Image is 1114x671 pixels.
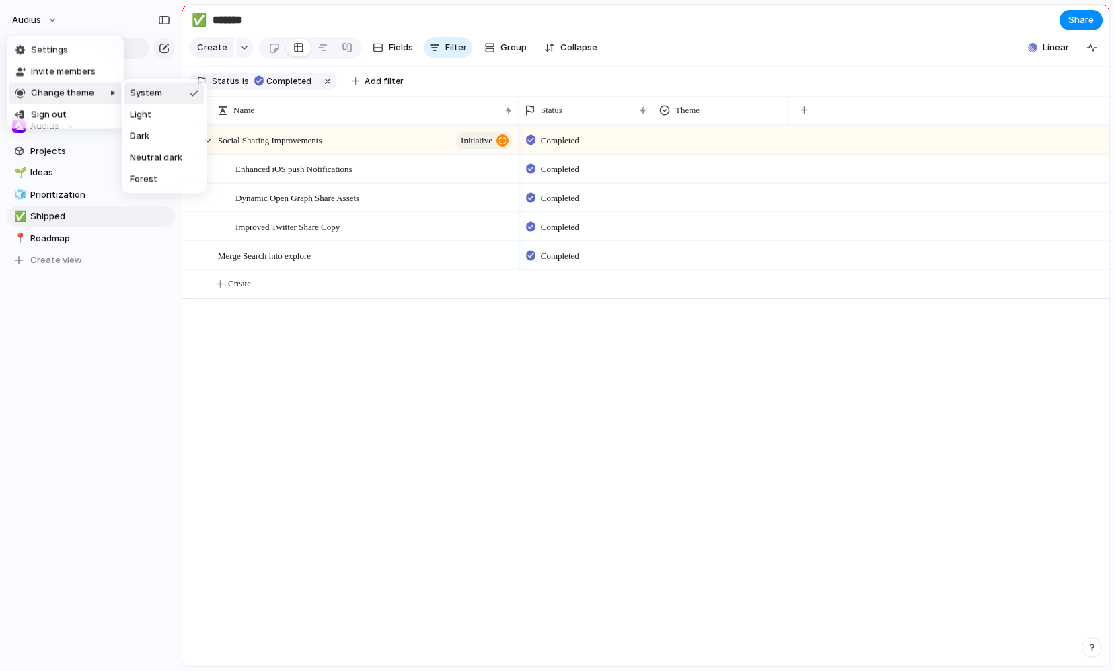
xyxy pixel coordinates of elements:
span: Dark [130,130,149,143]
span: System [130,87,162,100]
span: Invite members [31,65,96,79]
span: Change theme [31,87,94,100]
span: Settings [31,44,68,57]
span: Light [130,108,151,122]
span: Sign out [31,108,67,122]
span: Forest [130,173,157,186]
span: Neutral dark [130,151,182,165]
